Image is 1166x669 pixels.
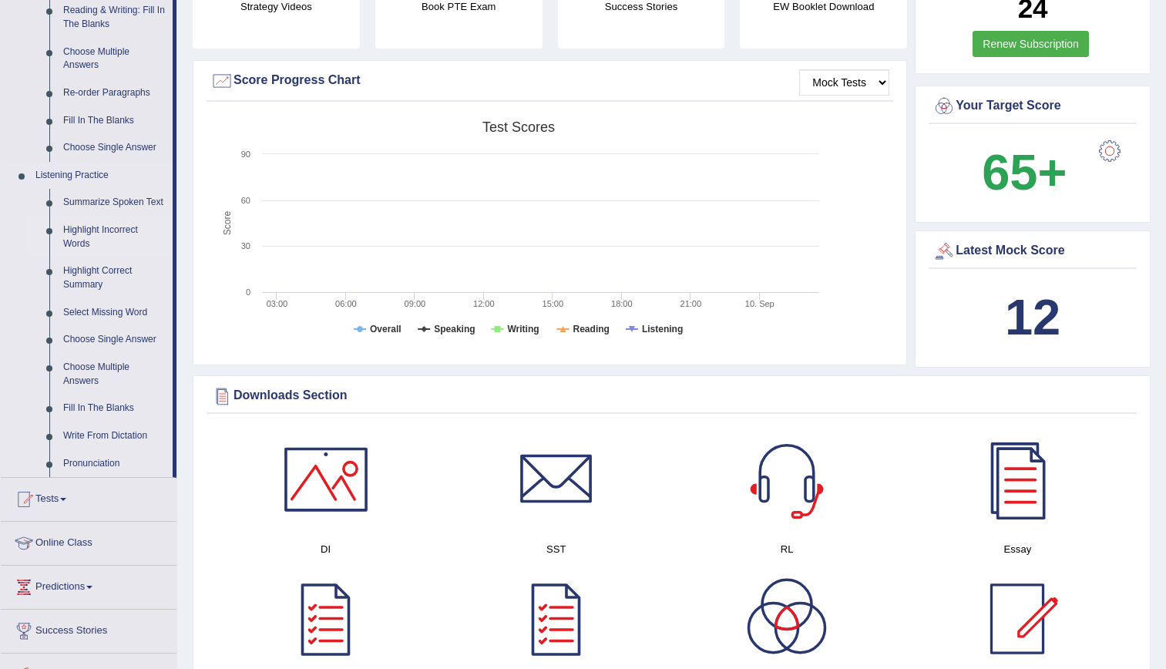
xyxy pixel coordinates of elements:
tspan: Test scores [482,119,555,135]
h4: Essay [910,541,1125,557]
a: Online Class [1,522,176,560]
div: Latest Mock Score [932,240,1133,263]
a: Highlight Incorrect Words [56,217,173,257]
text: 15:00 [543,299,564,308]
text: 12:00 [473,299,495,308]
div: Score Progress Chart [210,69,889,92]
text: 0 [246,287,250,297]
div: Your Target Score [932,95,1133,118]
b: 12 [1005,289,1060,345]
a: Choose Multiple Answers [56,39,173,79]
a: Fill In The Blanks [56,395,173,422]
a: Choose Single Answer [56,134,173,162]
a: Choose Single Answer [56,326,173,354]
a: Highlight Correct Summary [56,257,173,298]
a: Listening Practice [29,162,173,190]
a: Renew Subscription [973,31,1089,57]
a: Pronunciation [56,450,173,478]
text: 18:00 [611,299,633,308]
tspan: Speaking [434,324,475,334]
tspan: Overall [370,324,402,334]
h4: RL [680,541,895,557]
a: Write From Dictation [56,422,173,450]
a: Summarize Spoken Text [56,189,173,217]
text: 06:00 [335,299,357,308]
h4: DI [218,541,433,557]
a: Success Stories [1,610,176,648]
text: 03:00 [267,299,288,308]
text: 21:00 [680,299,702,308]
a: Re-order Paragraphs [56,79,173,107]
tspan: Reading [573,324,610,334]
tspan: 10. Sep [745,299,775,308]
text: 90 [241,150,250,159]
text: 60 [241,196,250,205]
text: 30 [241,241,250,250]
tspan: Score [222,211,233,236]
div: Downloads Section [210,385,1133,408]
a: Select Missing Word [56,299,173,327]
tspan: Writing [507,324,539,334]
a: Tests [1,478,176,516]
a: Predictions [1,566,176,604]
tspan: Listening [642,324,683,334]
b: 65+ [982,144,1067,200]
a: Fill In The Blanks [56,107,173,135]
h4: SST [449,541,664,557]
a: Choose Multiple Answers [56,354,173,395]
text: 09:00 [405,299,426,308]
